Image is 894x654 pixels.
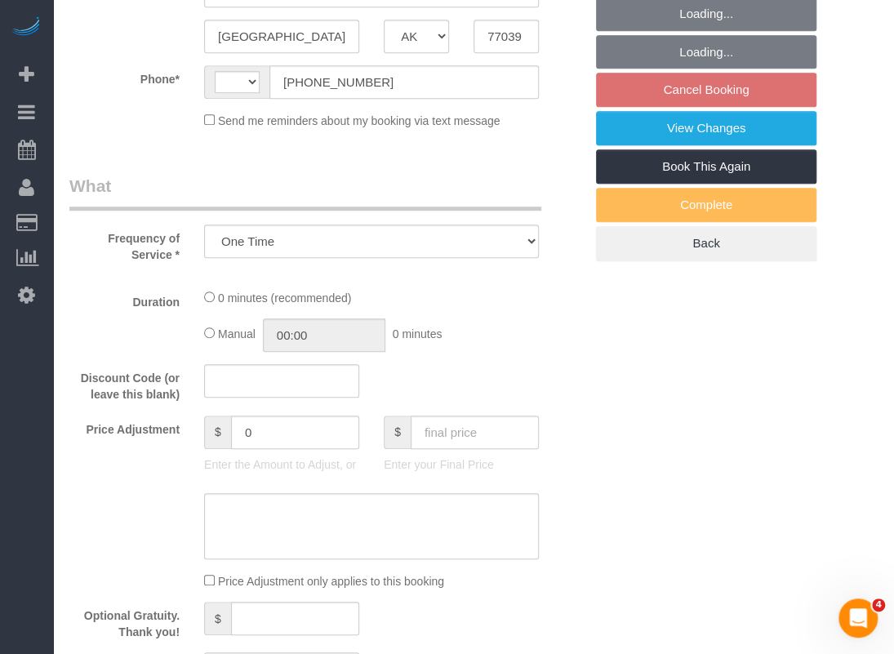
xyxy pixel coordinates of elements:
[218,575,444,588] span: Price Adjustment only applies to this booking
[384,416,411,449] span: $
[204,416,231,449] span: $
[57,225,192,263] label: Frequency of Service *
[838,598,878,638] iframe: Intercom live chat
[57,288,192,310] label: Duration
[57,602,192,640] label: Optional Gratuity. Thank you!
[474,20,539,53] input: Zip Code*
[57,416,192,438] label: Price Adjustment
[10,16,42,39] img: Automaid Logo
[218,291,351,305] span: 0 minutes (recommended)
[218,114,500,127] span: Send me reminders about my booking via text message
[69,174,541,211] legend: What
[411,416,539,449] input: final price
[204,602,231,635] span: $
[57,65,192,87] label: Phone*
[204,456,359,473] p: Enter the Amount to Adjust, or
[218,327,256,340] span: Manual
[204,20,359,53] input: City*
[872,598,885,612] span: 4
[384,456,539,473] p: Enter your Final Price
[596,226,816,260] a: Back
[393,327,443,340] span: 0 minutes
[596,149,816,184] a: Book This Again
[57,364,192,403] label: Discount Code (or leave this blank)
[269,65,539,99] input: Phone*
[596,111,816,145] a: View Changes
